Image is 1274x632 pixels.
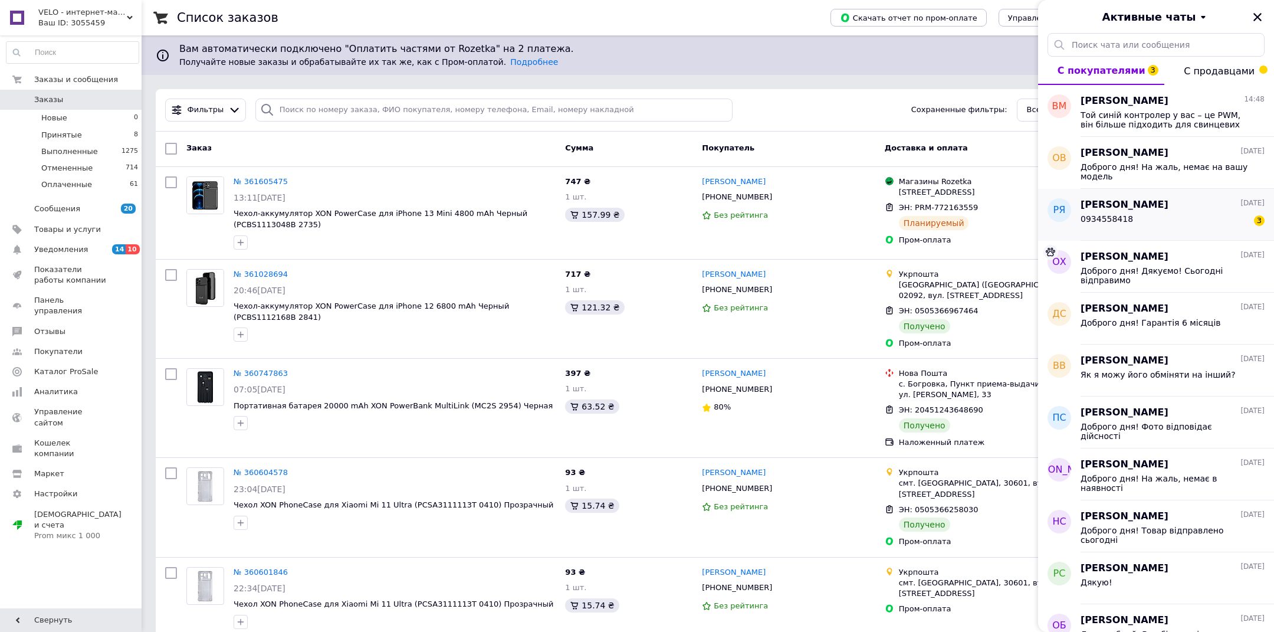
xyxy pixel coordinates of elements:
input: Поиск по номеру заказа, ФИО покупателя, номеру телефона, Email, номеру накладной [255,99,733,122]
button: С продавцами [1164,57,1274,85]
span: [PERSON_NAME] [1081,198,1168,212]
span: Товары и услуги [34,224,101,235]
span: Доброго дня! Дякуємо! Сьогодні відправимо [1081,266,1248,285]
span: Без рейтинга [714,303,768,312]
span: Уведомления [34,244,88,255]
span: РС [1053,567,1066,581]
span: Управление сайтом [34,407,109,428]
span: [DATE] [1240,146,1265,156]
button: Управление статусами [999,9,1110,27]
span: Показатели работы компании [34,264,109,286]
span: 10 [126,244,139,254]
span: 13:11[DATE] [234,193,285,202]
span: [PERSON_NAME] [1081,510,1168,523]
span: [PERSON_NAME] [1081,94,1168,108]
a: Чехол XON PhoneCase для Xiaomi Mi 11 Ultra (PCSA3111113T 0410) Прозрачный [234,600,553,608]
span: НС [1052,515,1066,529]
span: Покупатель [702,143,754,152]
span: Той синій контролер у вас – це PWM, він більше підходить для свинцевих батарей. "Float" – це підт... [1081,110,1248,129]
button: ОВ[PERSON_NAME][DATE]Доброго дня! На жаль, немає на вашу модель [1038,137,1274,189]
span: Дякую! [1081,578,1112,587]
span: VELO - интернет-магазин электроники, велосипедов и других спортивных товаров [38,7,127,18]
span: Скачать отчет по пром-оплате [840,12,977,23]
span: [PERSON_NAME] [1081,302,1168,316]
span: Без рейтинга [714,601,768,610]
span: 1 шт. [565,484,586,493]
div: [GEOGRAPHIC_DATA] ([GEOGRAPHIC_DATA].), 02092, вул. [STREET_ADDRESS] [899,280,1094,301]
div: Ваш ID: 3055459 [38,18,142,28]
span: Новые [41,113,67,123]
a: Фото товару [186,269,224,307]
div: Нова Пошта [899,368,1094,379]
div: Получено [899,518,950,532]
span: ПС [1052,411,1066,425]
span: Панель управления [34,295,109,316]
img: Фото товару [187,177,224,214]
span: [PHONE_NUMBER] [702,484,772,493]
span: 0 [134,113,138,123]
div: Пром-оплата [899,338,1094,349]
span: 93 ₴ [565,568,585,577]
a: Фото товару [186,467,224,505]
span: 1 шт. [565,384,586,393]
span: Вам автоматически подключено "Оплатить частями от Rozetka" на 2 платежа. [179,42,1236,56]
span: Сообщения [34,204,80,214]
span: ЭН: 0505366258030 [899,505,979,514]
span: 93 ₴ [565,468,585,477]
button: Активные чаты [1071,9,1241,25]
div: Магазины Rozetka [899,176,1094,187]
span: Доставка и оплата [885,143,968,152]
a: № 360604578 [234,468,288,477]
a: Фото товару [186,176,224,214]
span: [DEMOGRAPHIC_DATA] и счета [34,509,122,542]
img: Фото товару [193,468,216,505]
span: ЭН: PRM-772163559 [899,203,979,212]
div: Пром-оплата [899,604,1094,614]
span: РЯ [1053,204,1066,217]
button: РЯ[PERSON_NAME][DATE]09345584183 [1038,189,1274,241]
span: 80% [714,402,731,411]
button: вВ[PERSON_NAME][DATE]Як я можу його обміняти на інший? [1038,345,1274,397]
span: Фильтры [188,104,224,116]
a: Чехол-аккумулятор XON PowerCase для iPhone 12 6800 mAh Черный (PCBS1112168B 2841) [234,302,509,322]
span: С покупателями [1058,65,1145,76]
div: 15.74 ₴ [565,499,619,513]
a: [PERSON_NAME] [702,269,766,280]
span: [PERSON_NAME] [1081,458,1168,471]
span: С продавцами [1184,66,1255,77]
span: [PERSON_NAME] [1081,406,1168,420]
span: 0934558418 [1081,214,1133,224]
span: ОХ [1052,256,1066,269]
span: [DATE] [1240,510,1265,520]
span: Аналитика [34,387,78,397]
span: [PERSON_NAME] [1020,463,1099,477]
span: 20 [121,204,136,214]
button: Скачать отчет по пром-оплате [830,9,987,27]
div: Планируемый [899,216,969,230]
a: [PERSON_NAME] [702,567,766,578]
span: Доброго дня! Фото відповідає дійсності [1081,422,1248,441]
div: Prom микс 1 000 [34,531,122,541]
span: 747 ₴ [565,177,590,186]
div: Наложенный платеж [899,437,1094,448]
span: 3 [1148,65,1158,76]
button: ОХ[PERSON_NAME][DATE]Доброго дня! Дякуємо! Сьогодні відправимо [1038,241,1274,293]
span: Заказы [34,94,63,105]
button: ПС[PERSON_NAME][DATE]Доброго дня! Фото відповідає дійсності [1038,397,1274,448]
button: С покупателями3 [1038,57,1164,85]
span: Заказы и сообщения [34,74,118,85]
span: Получайте новые заказы и обрабатывайте их так же, как с Пром-оплатой. [179,57,558,67]
span: ЭН: 0505366967464 [899,306,979,315]
span: [PERSON_NAME] [1081,354,1168,368]
span: ЭН: 20451243648690 [899,405,983,414]
a: № 360747863 [234,369,288,378]
span: [PERSON_NAME] [1081,146,1168,160]
span: [PHONE_NUMBER] [702,285,772,294]
span: Все [1027,104,1041,116]
span: Оплаченные [41,179,92,190]
span: Без рейтинга [714,211,768,220]
div: смт. [GEOGRAPHIC_DATA], 30601, вул. [STREET_ADDRESS] [899,578,1094,599]
div: Укрпошта [899,467,1094,478]
a: Портативная батарея 20000 mAh XON PowerBank MultiLink (MC2S 2954) Черная [234,401,553,410]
